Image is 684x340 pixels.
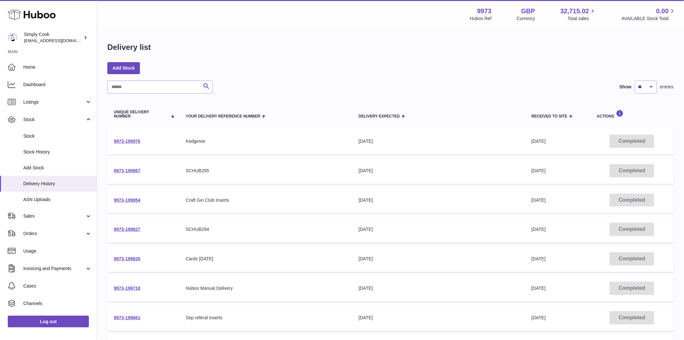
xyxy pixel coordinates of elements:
[358,256,518,262] div: [DATE]
[23,197,92,203] span: ASN Uploads
[114,139,141,144] a: 9973-199976
[660,84,674,90] span: entries
[23,117,85,123] span: Stock
[107,42,151,52] h1: Delivery list
[186,285,346,291] div: Huboo Manual Delivery
[358,138,518,144] div: [DATE]
[23,133,92,139] span: Stock
[114,110,167,119] span: Unique Delivery Number
[358,285,518,291] div: [DATE]
[23,248,92,254] span: Usage
[186,114,261,119] span: Your Delivery Reference Number
[114,227,141,232] a: 9973-199827
[560,7,589,16] span: 32,715.02
[114,256,141,261] a: 9973-199826
[107,62,140,74] a: Add Stock
[597,110,667,119] div: Actions
[114,198,141,203] a: 9973-199854
[186,168,346,174] div: SCHUB295
[186,256,346,262] div: Cards [DATE]
[23,181,92,187] span: Delivery History
[186,197,346,203] div: Craft Gin Club Inserts
[23,300,92,307] span: Channels
[531,114,567,119] span: Received to Site
[23,266,85,272] span: Invoicing and Payments
[568,16,596,22] span: Total sales
[186,138,346,144] div: Kedgeree
[517,16,535,22] div: Currency
[358,114,400,119] span: Delivery Expected
[622,7,676,22] a: 0.00 AVAILABLE Stock Total
[470,16,492,22] div: Huboo Ref
[531,227,546,232] span: [DATE]
[8,316,89,327] a: Log out
[622,16,676,22] span: AVAILABLE Stock Total
[186,315,346,321] div: Sep referal inserts
[358,168,518,174] div: [DATE]
[23,149,92,155] span: Stock History
[8,33,17,42] img: internalAdmin-9973@internal.huboo.com
[23,64,92,70] span: Home
[531,256,546,261] span: [DATE]
[24,31,82,44] div: Simply Cook
[114,168,141,173] a: 9973-199867
[531,286,546,291] span: [DATE]
[620,84,632,90] label: Show
[23,283,92,289] span: Cases
[186,226,346,232] div: SCHUB294
[358,226,518,232] div: [DATE]
[560,7,596,22] a: 32,715.02 Total sales
[23,213,85,219] span: Sales
[24,38,95,43] span: [EMAIL_ADDRESS][DOMAIN_NAME]
[23,82,92,88] span: Dashboard
[358,197,518,203] div: [DATE]
[531,315,546,320] span: [DATE]
[531,168,546,173] span: [DATE]
[521,7,535,16] strong: GBP
[477,7,492,16] strong: 9973
[114,286,141,291] a: 9973-199718
[23,165,92,171] span: Add Stock
[23,99,85,105] span: Listings
[531,198,546,203] span: [DATE]
[531,139,546,144] span: [DATE]
[23,231,85,237] span: Orders
[114,315,141,320] a: 9973-199661
[358,315,518,321] div: [DATE]
[656,7,669,16] span: 0.00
